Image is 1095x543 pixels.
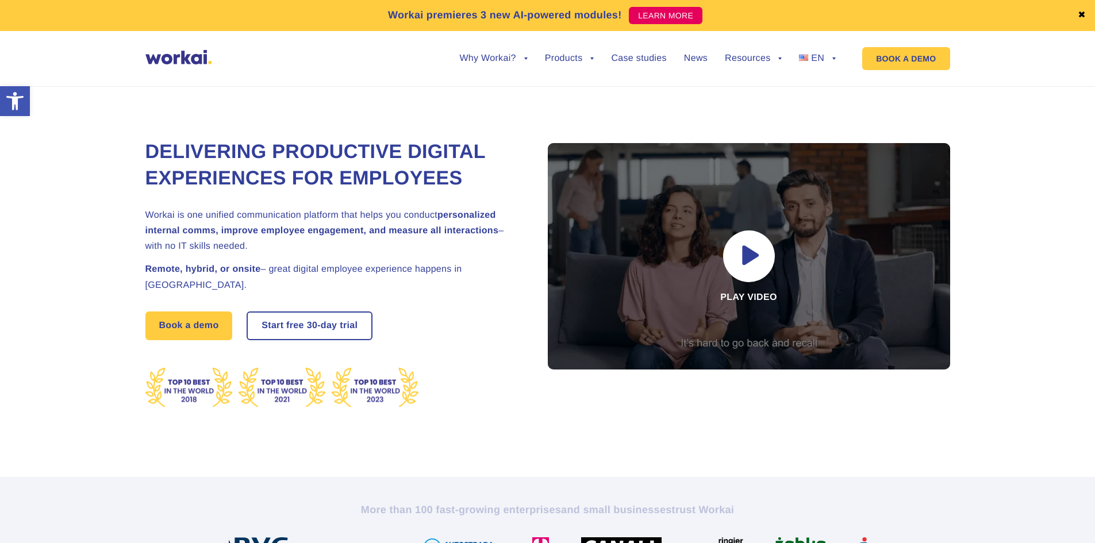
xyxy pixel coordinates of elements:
a: ✖ [1078,11,1086,20]
i: 30-day [307,321,337,330]
a: Start free30-daytrial [248,313,371,339]
a: Book a demo [145,311,233,340]
i: and small businesses [561,504,671,515]
h1: Delivering Productive Digital Experiences for Employees [145,139,519,192]
a: Products [545,54,594,63]
h2: More than 100 fast-growing enterprises trust Workai [229,503,867,517]
a: LEARN MORE [629,7,702,24]
h2: Workai is one unified communication platform that helps you conduct – with no IT skills needed. [145,207,519,255]
p: Workai premieres 3 new AI-powered modules! [388,7,622,23]
h2: – great digital employee experience happens in [GEOGRAPHIC_DATA]. [145,261,519,292]
a: Why Workai? [459,54,527,63]
a: BOOK A DEMO [862,47,950,70]
a: Case studies [611,54,666,63]
span: EN [811,53,824,63]
a: News [684,54,708,63]
strong: Remote, hybrid, or onsite [145,264,261,274]
a: Resources [725,54,782,63]
div: Play video [548,143,950,369]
